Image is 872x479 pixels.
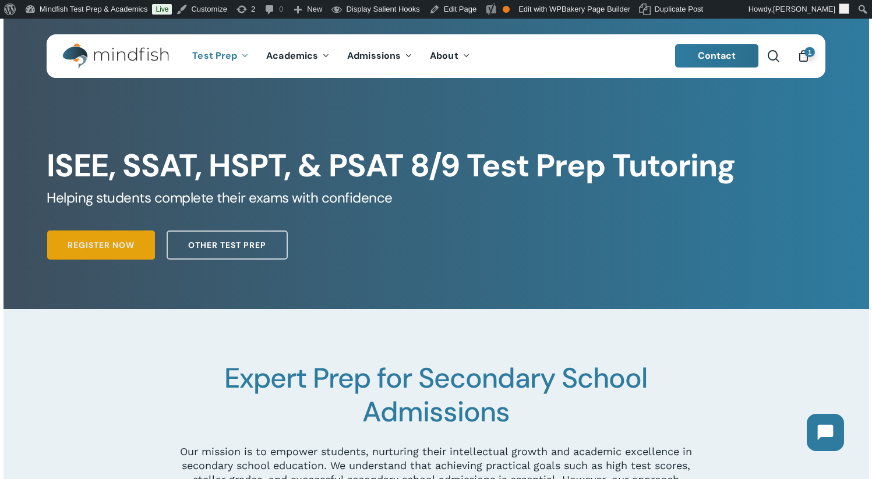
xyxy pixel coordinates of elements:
[804,47,815,57] span: 1
[192,49,237,62] span: Test Prep
[188,239,266,251] span: Other Test Prep
[47,147,825,184] h1: ISEE, SSAT, HSPT, & PSAT 8/9 Test Prep Tutoring
[152,4,172,15] a: Live
[430,49,458,62] span: About
[183,51,257,61] a: Test Prep
[675,44,759,68] a: Contact
[503,6,510,13] div: OK
[773,5,835,13] span: [PERSON_NAME]
[797,49,810,62] a: Cart
[795,402,856,463] iframe: Chatbot
[68,239,135,251] span: Register Now
[183,34,478,78] nav: Main Menu
[47,189,825,207] h5: Helping students complete their exams with confidence
[338,51,421,61] a: Admissions
[167,230,288,260] a: Other Test Prep
[421,51,479,61] a: About
[47,34,825,78] header: Main Menu
[698,49,736,62] span: Contact
[266,49,318,62] span: Academics
[224,360,647,430] span: Expert Prep for Secondary School Admissions
[47,230,155,260] a: Register Now
[257,51,338,61] a: Academics
[347,49,401,62] span: Admissions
